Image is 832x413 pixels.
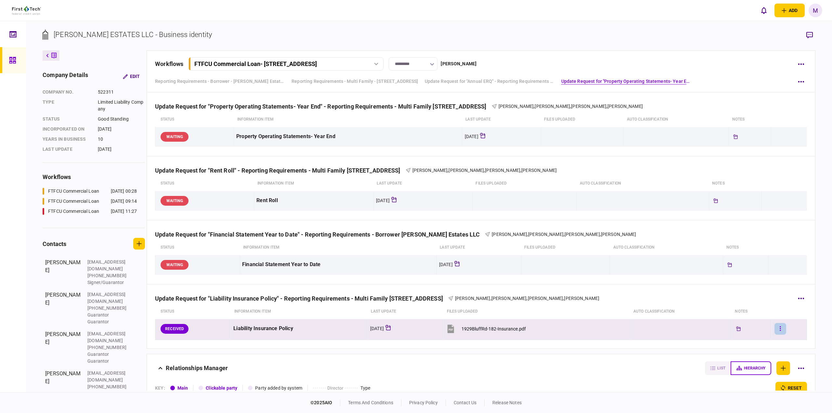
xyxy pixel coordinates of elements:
th: notes [732,304,772,319]
span: , [563,296,564,301]
div: company details [43,71,88,82]
th: last update [368,304,443,319]
a: contact us [454,400,476,405]
div: [EMAIL_ADDRESS][DOMAIN_NAME] [87,370,130,383]
a: FTFCU Commercial Loan[DATE] 11:27 [43,208,137,215]
div: © 2025 AIO [310,399,340,406]
th: last update [373,176,472,191]
span: , [570,104,571,109]
th: Information item [240,240,437,255]
th: last update [462,112,541,127]
a: Reporting Requirements - Borrower - [PERSON_NAME] Estates LLC [155,78,285,85]
span: , [484,168,485,173]
a: Update Request for "Annual ERQ" - Reporting Requirements - Multi Family [STREET_ADDRESS] [425,78,555,85]
th: Files uploaded [541,112,624,127]
th: auto classification [577,176,709,191]
div: [DATE] [98,126,145,133]
div: Good Standing [98,116,145,123]
div: WAITING [161,260,188,270]
th: status [155,112,234,127]
button: 1929BluffRd-182-Insurance.pdf [446,321,526,336]
div: Tickler available [725,261,734,269]
div: [DATE] [370,325,384,332]
div: Tickler available [731,133,740,141]
span: , [606,104,607,109]
th: status [155,304,231,319]
th: notes [709,176,761,191]
span: , [600,232,601,237]
div: [PHONE_NUMBER] [87,272,130,279]
button: reset [775,382,807,394]
span: [PERSON_NAME] [485,168,520,173]
div: [PERSON_NAME] [441,60,476,67]
div: status [43,116,91,123]
div: 522311 [98,89,145,96]
span: [PERSON_NAME] [492,232,527,237]
div: company no. [43,89,91,96]
span: [PERSON_NAME] [521,168,557,173]
div: Guarantor [87,312,130,318]
span: list [717,366,725,370]
a: Update Request for "Property Operating Statements- Year End" - Reporting Requirements - Multi Fam... [561,78,691,85]
div: workflows [155,59,183,68]
div: [DATE] 00:28 [111,188,137,195]
div: Property Operating Statements- Year End [236,129,460,144]
span: , [448,168,448,173]
div: WAITING [161,132,188,142]
div: Update Request for "Rent Roll" - Reporting Requirements - Multi Family [STREET_ADDRESS] [155,167,405,174]
div: Guarantor [87,390,130,397]
span: hierarchy [744,366,765,370]
th: auto classification [624,112,729,127]
span: , [527,232,528,237]
div: [DATE] [465,133,478,140]
span: [PERSON_NAME] [491,296,527,301]
span: [PERSON_NAME] [528,296,563,301]
div: 1929BluffRd-182-Insurance.pdf [461,326,526,331]
div: [PHONE_NUMBER] [87,344,130,351]
div: [DATE] [439,261,453,268]
div: Type [360,385,370,392]
div: Update Request for "Financial Statement Year to Date" - Reporting Requirements - Borrower [PERSON... [155,231,485,238]
div: Guarantor [87,358,130,365]
div: FTFCU Commercial Loan [48,208,99,215]
div: Tickler available [734,325,743,333]
th: Files uploaded [521,240,610,255]
button: open adding identity options [774,4,805,17]
div: last update [43,146,91,153]
th: notes [729,112,771,127]
div: Update Request for "Property Operating Statements- Year End" - Reporting Requirements - Multi Fam... [155,103,491,110]
th: Information item [254,176,374,191]
div: [PHONE_NUMBER] [87,383,130,390]
div: Signer/Guarantor [87,279,130,286]
div: [EMAIL_ADDRESS][DOMAIN_NAME] [87,259,130,272]
span: [PERSON_NAME] [528,232,564,237]
div: Liability Insurance Policy [233,321,365,336]
div: Party added by system [255,385,302,392]
div: Clickable party [206,385,237,392]
div: years in business [43,136,91,143]
div: Relationships Manager [166,361,228,375]
div: Financial Statement Year to Date [242,257,434,272]
span: , [564,232,565,237]
th: notes [723,240,768,255]
div: Rent Roll [256,193,371,208]
img: client company logo [12,6,41,15]
div: Main [177,385,188,392]
span: , [490,296,491,301]
div: [DATE] 11:27 [111,208,137,215]
button: list [705,361,731,375]
div: [PERSON_NAME] [45,259,81,286]
th: last update [436,240,521,255]
div: incorporated on [43,126,91,133]
div: [DATE] 09:14 [111,198,137,205]
a: FTFCU Commercial Loan[DATE] 09:14 [43,198,137,205]
th: Files uploaded [444,304,630,319]
a: terms and conditions [348,400,393,405]
div: [PERSON_NAME] [45,370,81,404]
div: KEY : [155,385,165,392]
span: [PERSON_NAME] [448,168,484,173]
button: M [809,4,822,17]
div: [PHONE_NUMBER] [87,305,130,312]
div: Guarantor [87,318,130,325]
